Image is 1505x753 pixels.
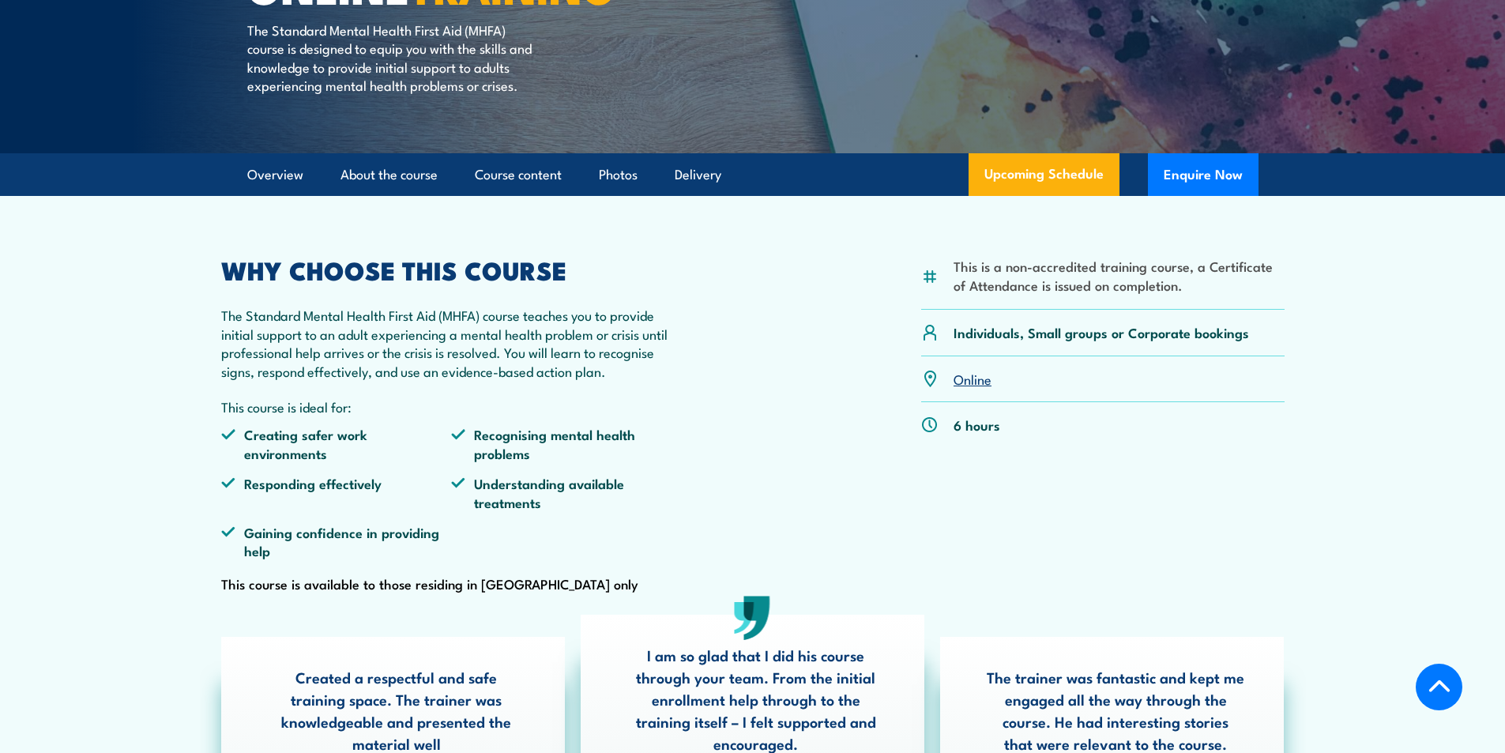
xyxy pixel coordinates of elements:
[221,306,683,380] p: The Standard Mental Health First Aid (MHFA) course teaches you to provide initial support to an a...
[221,258,683,595] div: This course is available to those residing in [GEOGRAPHIC_DATA] only
[221,258,683,280] h2: WHY CHOOSE THIS COURSE
[475,154,562,196] a: Course content
[451,474,682,511] li: Understanding available treatments
[969,153,1119,196] a: Upcoming Schedule
[341,154,438,196] a: About the course
[221,523,452,560] li: Gaining confidence in providing help
[954,323,1249,341] p: Individuals, Small groups or Corporate bookings
[954,416,1000,434] p: 6 hours
[221,474,452,511] li: Responding effectively
[1148,153,1259,196] button: Enquire Now
[954,369,991,388] a: Online
[675,154,721,196] a: Delivery
[221,425,452,462] li: Creating safer work environments
[451,425,682,462] li: Recognising mental health problems
[954,257,1285,294] li: This is a non-accredited training course, a Certificate of Attendance is issued on completion.
[247,21,536,95] p: The Standard Mental Health First Aid (MHFA) course is designed to equip you with the skills and k...
[221,397,683,416] p: This course is ideal for:
[599,154,638,196] a: Photos
[247,154,303,196] a: Overview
